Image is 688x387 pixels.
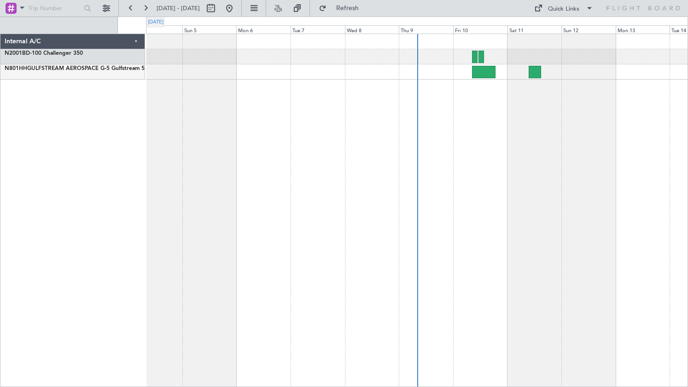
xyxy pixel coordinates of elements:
div: Mon 6 [236,25,291,34]
div: Mon 13 [616,25,670,34]
span: N2001 [5,51,22,56]
a: N801HHGULFSTREAM AEROSPACE G-5 Gulfstream 5 [5,66,145,71]
div: Quick Links [548,5,579,14]
div: Sat 4 [128,25,182,34]
div: Sun 5 [182,25,237,34]
div: [DATE] [148,18,163,26]
div: Sun 12 [561,25,616,34]
div: Tue 7 [291,25,345,34]
div: Fri 10 [453,25,507,34]
span: Refresh [328,5,367,12]
div: Wed 8 [345,25,399,34]
span: [DATE] - [DATE] [157,4,200,12]
button: Refresh [315,1,370,16]
a: N2001BD-100 Challenger 350 [5,51,83,56]
input: Trip Number [28,1,81,15]
div: Thu 9 [399,25,453,34]
button: Quick Links [530,1,598,16]
div: Sat 11 [507,25,562,34]
span: N801HH [5,66,27,71]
